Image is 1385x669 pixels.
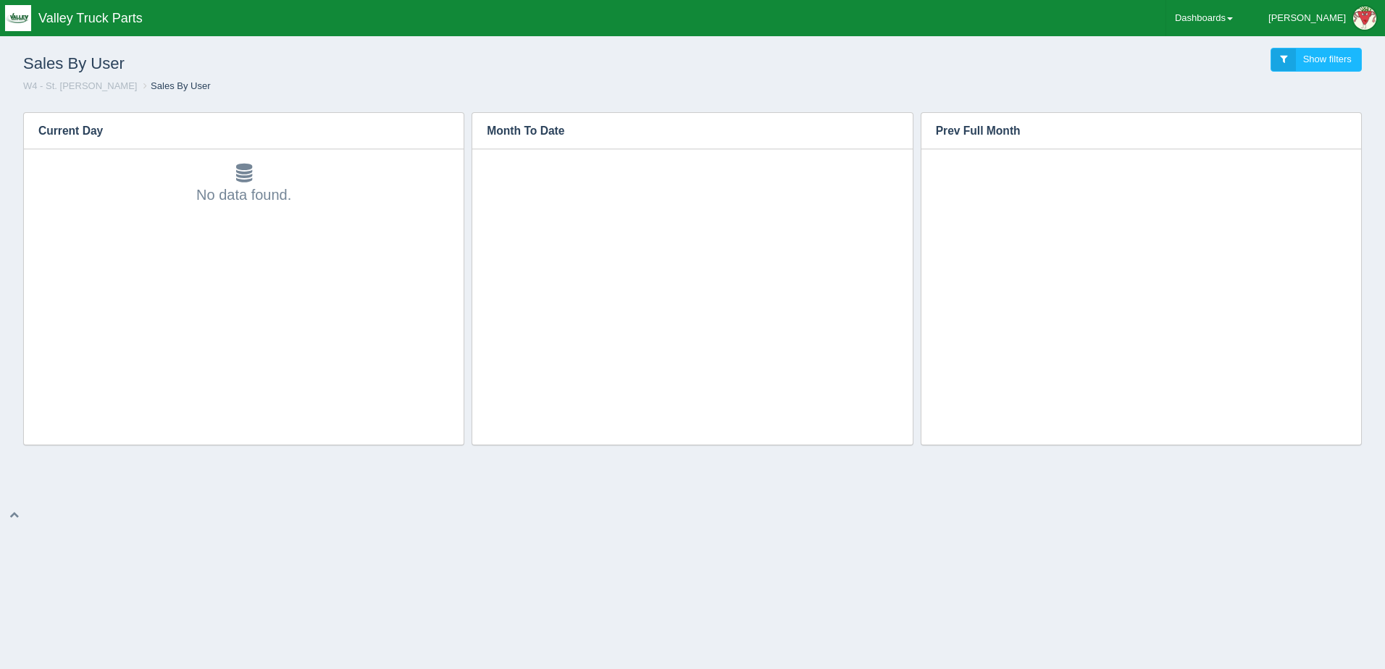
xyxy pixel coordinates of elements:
img: q1blfpkbivjhsugxdrfq.png [5,5,31,31]
h3: Current Day [24,113,442,149]
img: Profile Picture [1353,7,1376,30]
h3: Month To Date [472,113,890,149]
a: W4 - St. [PERSON_NAME] [23,80,137,91]
a: Show filters [1271,48,1362,72]
h3: Prev Full Month [921,113,1339,149]
div: [PERSON_NAME] [1268,4,1346,33]
div: No data found. [38,164,449,206]
span: Show filters [1303,54,1352,64]
h1: Sales By User [23,48,692,80]
span: Valley Truck Parts [38,11,143,25]
li: Sales By User [140,80,210,93]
